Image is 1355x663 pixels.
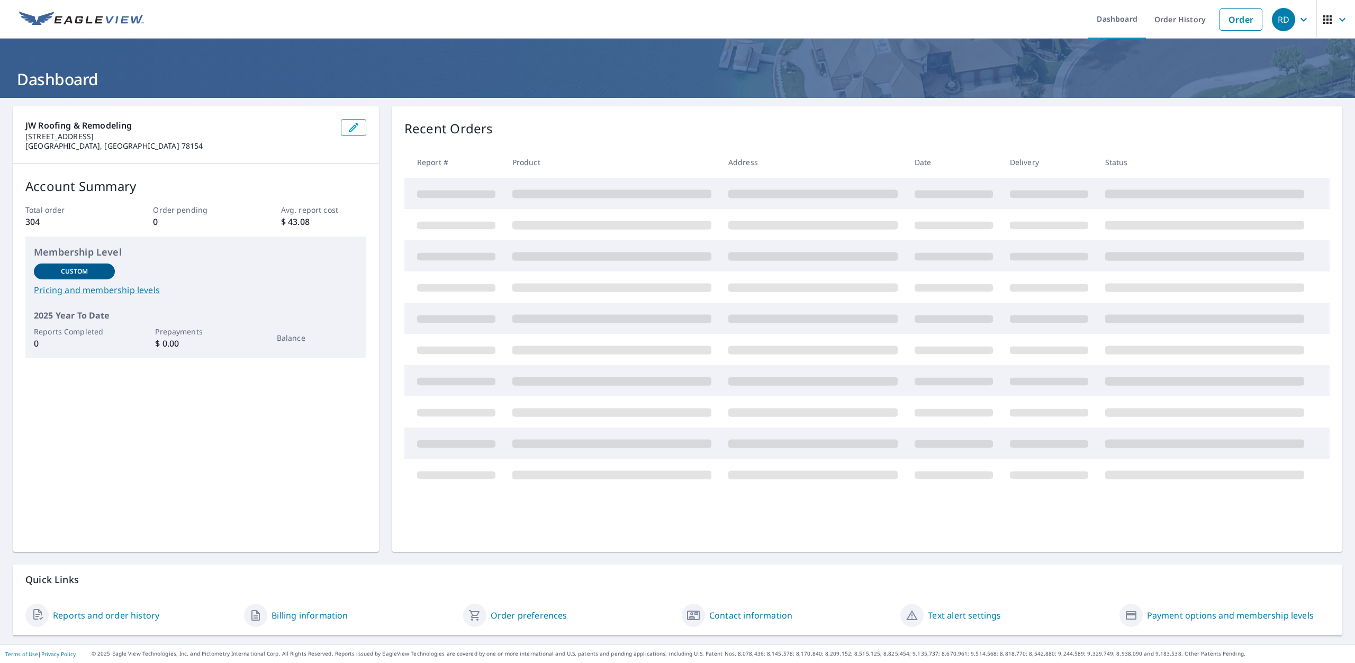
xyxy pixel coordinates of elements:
[153,215,238,228] p: 0
[491,609,567,622] a: Order preferences
[34,309,358,322] p: 2025 Year To Date
[61,267,88,276] p: Custom
[404,119,493,138] p: Recent Orders
[92,650,1350,658] p: © 2025 Eagle View Technologies, Inc. and Pictometry International Corp. All Rights Reserved. Repo...
[34,326,115,337] p: Reports Completed
[281,204,366,215] p: Avg. report cost
[281,215,366,228] p: $ 43.08
[25,141,332,151] p: [GEOGRAPHIC_DATA], [GEOGRAPHIC_DATA] 78154
[5,650,38,658] a: Terms of Use
[1272,8,1295,31] div: RD
[1147,609,1314,622] a: Payment options and membership levels
[53,609,159,622] a: Reports and order history
[41,650,76,658] a: Privacy Policy
[25,119,332,132] p: JW Roofing & Remodeling
[25,573,1330,586] p: Quick Links
[25,204,111,215] p: Total order
[504,147,720,178] th: Product
[34,337,115,350] p: 0
[709,609,792,622] a: Contact information
[404,147,504,178] th: Report #
[272,609,348,622] a: Billing information
[1001,147,1097,178] th: Delivery
[906,147,1001,178] th: Date
[34,245,358,259] p: Membership Level
[25,132,332,141] p: [STREET_ADDRESS]
[13,68,1342,90] h1: Dashboard
[1097,147,1313,178] th: Status
[720,147,906,178] th: Address
[25,177,366,196] p: Account Summary
[5,651,76,657] p: |
[153,204,238,215] p: Order pending
[19,12,144,28] img: EV Logo
[1219,8,1262,31] a: Order
[34,284,358,296] a: Pricing and membership levels
[25,215,111,228] p: 304
[277,332,358,343] p: Balance
[928,609,1001,622] a: Text alert settings
[155,337,236,350] p: $ 0.00
[155,326,236,337] p: Prepayments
